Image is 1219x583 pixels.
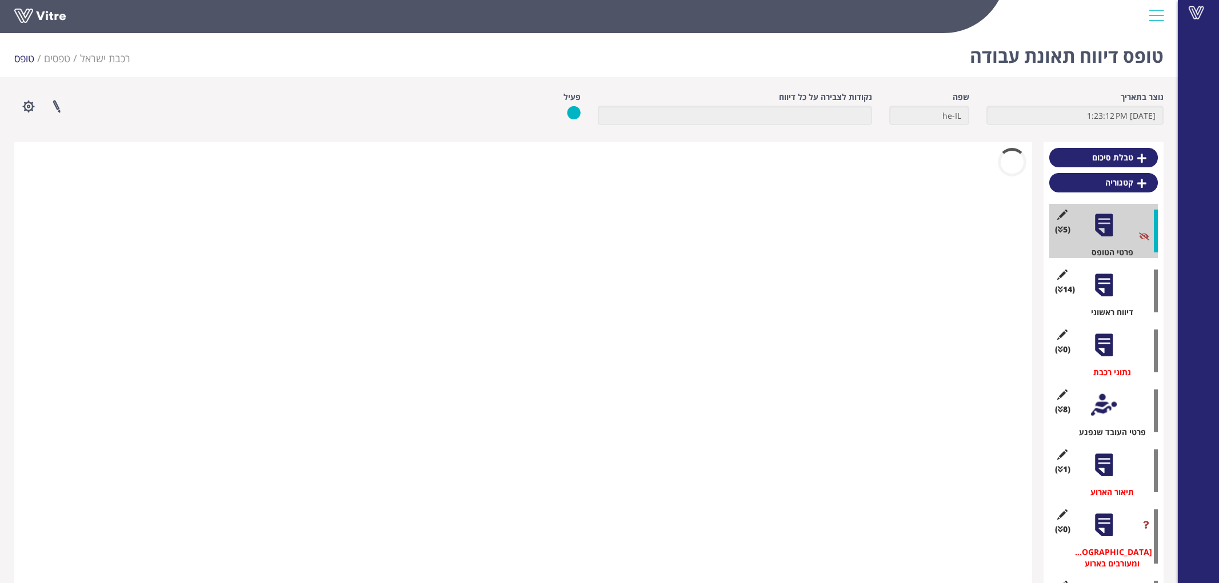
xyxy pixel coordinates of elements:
img: yes [567,106,581,120]
span: (14 ) [1055,284,1075,295]
span: 335 [80,51,130,65]
label: נקודות לצבירה על כל דיווח [779,91,872,103]
div: [DEMOGRAPHIC_DATA] ומעורבים בארוע [1058,546,1158,569]
span: (0 ) [1055,344,1070,355]
label: פעיל [563,91,581,103]
h1: טופס דיווח תאונת עבודה [970,29,1164,77]
span: (0 ) [1055,524,1070,535]
div: נתוני רכבת [1058,367,1158,378]
div: תיאור הארוע [1058,486,1158,498]
span: (8 ) [1055,404,1070,415]
div: דיווח ראשוני [1058,307,1158,318]
label: שפה [953,91,969,103]
div: פרטי הטופס [1058,247,1158,258]
label: נוצר בתאריך [1121,91,1164,103]
span: (5 ) [1055,224,1070,235]
a: קטגוריה [1049,173,1158,192]
span: (1 ) [1055,464,1070,475]
a: טפסים [44,51,70,65]
li: טופס [14,51,44,66]
div: פרטי העובד שנפגע [1058,427,1158,438]
a: טבלת סיכום [1049,148,1158,167]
